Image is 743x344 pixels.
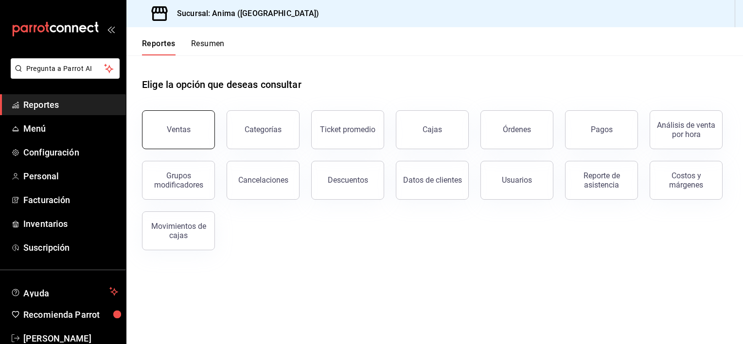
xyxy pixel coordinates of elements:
[191,39,225,55] button: Resumen
[7,70,120,81] a: Pregunta a Parrot AI
[142,161,215,200] button: Grupos modificadores
[238,175,288,185] div: Cancelaciones
[26,64,105,74] span: Pregunta a Parrot AI
[167,125,191,134] div: Ventas
[23,146,118,159] span: Configuración
[107,25,115,33] button: open_drawer_menu
[565,161,638,200] button: Reporte de asistencia
[23,193,118,206] span: Facturación
[23,217,118,230] span: Inventarios
[396,161,469,200] button: Datos de clientes
[23,98,118,111] span: Reportes
[142,77,301,92] h1: Elige la opción que deseas consultar
[311,161,384,200] button: Descuentos
[650,161,723,200] button: Costos y márgenes
[403,175,462,185] div: Datos de clientes
[571,171,632,189] div: Reporte de asistencia
[23,241,118,254] span: Suscripción
[23,286,106,297] span: Ayuda
[565,110,638,149] button: Pagos
[396,110,469,149] button: Cajas
[142,110,215,149] button: Ventas
[169,8,319,19] h3: Sucursal: Anima ([GEOGRAPHIC_DATA])
[23,170,118,183] span: Personal
[23,308,118,321] span: Recomienda Parrot
[656,120,716,139] div: Análisis de venta por hora
[503,125,531,134] div: Órdenes
[591,125,613,134] div: Pagos
[23,122,118,135] span: Menú
[328,175,368,185] div: Descuentos
[227,161,300,200] button: Cancelaciones
[656,171,716,189] div: Costos y márgenes
[245,125,282,134] div: Categorías
[142,39,225,55] div: navigation tabs
[320,125,375,134] div: Ticket promedio
[142,211,215,250] button: Movimientos de cajas
[11,58,120,79] button: Pregunta a Parrot AI
[142,39,176,55] button: Reportes
[227,110,300,149] button: Categorías
[480,110,553,149] button: Órdenes
[148,171,209,189] div: Grupos modificadores
[311,110,384,149] button: Ticket promedio
[423,125,442,134] div: Cajas
[148,222,209,240] div: Movimientos de cajas
[502,175,532,185] div: Usuarios
[650,110,723,149] button: Análisis de venta por hora
[480,161,553,200] button: Usuarios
